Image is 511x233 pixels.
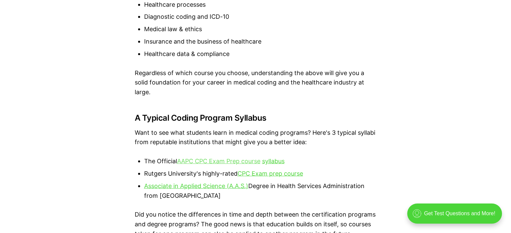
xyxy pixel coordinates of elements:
[144,181,377,201] li: Degree in Health Services Administration from [GEOGRAPHIC_DATA]
[135,128,377,148] p: Want to see what students learn in medical coding programs? Here's 3 typical syllabi from reputab...
[144,157,377,166] li: The Official
[262,158,285,165] a: syllabus
[401,200,511,233] iframe: portal-trigger
[144,49,377,59] li: Healthcare data & compliance
[144,182,248,189] a: Associate in Applied Science (A.A.S.)
[144,12,377,22] li: Diagnostic coding and ICD-10
[144,37,377,47] li: Insurance and the business of healthcare
[135,68,377,97] p: Regardless of which course you choose, understanding the above will give you a solid foundation f...
[135,113,377,123] h3: A Typical Coding Program Syllabus
[144,169,377,179] li: Rutgers University's highly-rated
[177,158,260,165] a: AAPC CPC Exam Prep course
[238,170,303,177] a: CPC Exam prep course
[144,24,377,34] li: Medical law & ethics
